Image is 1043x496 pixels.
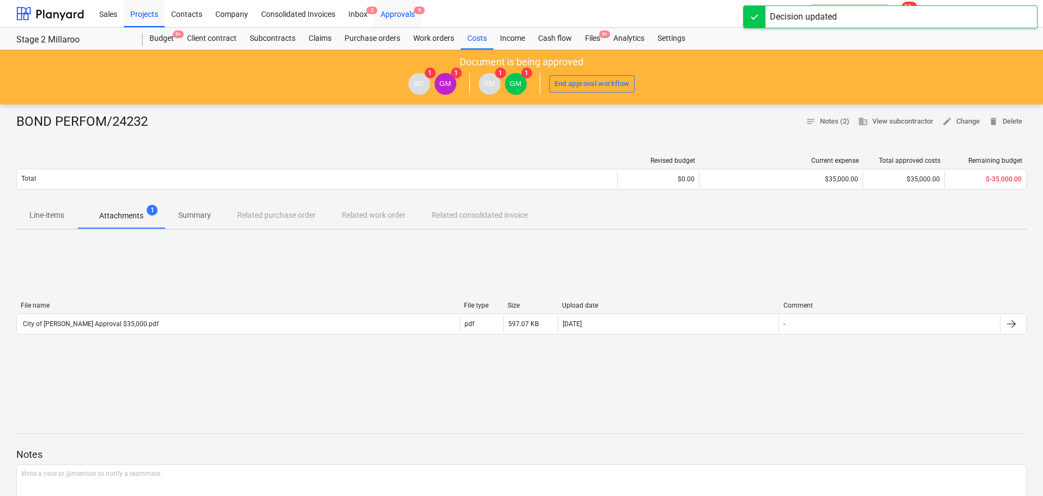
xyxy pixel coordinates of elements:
a: Settings [651,28,692,50]
a: Work orders [407,28,461,50]
div: Budget [143,28,180,50]
span: 1 [451,68,462,78]
button: Delete [984,113,1027,130]
span: delete [988,117,998,126]
p: Total [21,174,36,183]
button: Change [938,113,984,130]
span: RM [484,79,495,88]
div: Current expense [704,157,859,164]
span: 2 [366,7,377,14]
span: 1 [425,68,436,78]
div: Upload date [562,302,775,309]
span: Delete [988,115,1022,128]
div: File type [464,302,499,309]
span: 1 [495,68,506,78]
a: Income [493,28,532,50]
button: Notes (2) [801,113,854,130]
div: Decision updated [770,10,837,23]
p: Attachments [99,210,143,222]
div: Rowan MacDonald [479,73,501,95]
span: 9+ [173,30,184,38]
a: Analytics [607,28,651,50]
span: GM [510,79,521,88]
div: BOND PERFOM/24232 [16,113,156,131]
a: Subcontracts [243,28,302,50]
span: notes [806,117,816,126]
div: File name [21,302,455,309]
div: 597.07 KB [508,320,539,328]
div: End approval workflow [554,78,630,90]
div: Comment [783,302,996,309]
iframe: Chat Widget [988,444,1043,496]
div: Revised budget [622,157,695,164]
button: End approval workflow [549,75,635,93]
div: Total approved costs [867,157,940,164]
span: 9+ [599,30,610,38]
span: business [858,117,868,126]
a: Budget9+ [143,28,180,50]
a: Files9+ [578,28,607,50]
p: Document is being approved [460,56,583,69]
p: Summary [178,210,211,221]
span: edit [942,117,952,126]
div: Size [508,302,553,309]
a: Costs [461,28,493,50]
a: Client contract [180,28,243,50]
span: 9 [414,7,425,14]
a: Claims [302,28,338,50]
span: GM [439,79,451,88]
div: $0.00 [617,170,699,188]
a: Purchase orders [338,28,407,50]
div: Geoff Morley [435,73,456,95]
span: BC [414,79,424,88]
span: $-35,000.00 [986,175,1022,183]
p: Line-items [29,210,64,221]
div: pdf [465,320,474,328]
div: - [783,320,785,328]
span: Notes (2) [806,115,849,128]
div: Geoff Morley [505,73,527,95]
p: Notes [16,448,1027,461]
a: Cash flow [532,28,578,50]
div: City of [PERSON_NAME] Approval $35,000.pdf [21,320,159,328]
div: Stage 2 Millaroo [16,34,130,46]
span: View subcontractor [858,115,933,128]
div: Billy Campbell [408,73,430,95]
span: 1 [521,68,532,78]
span: 1 [147,205,158,216]
div: [DATE] [563,320,582,328]
span: Change [942,115,980,128]
div: $35,000.00 [863,170,944,188]
div: Remaining budget [949,157,1022,164]
div: $35,000.00 [704,175,858,183]
button: View subcontractor [854,113,938,130]
div: Files [578,28,607,50]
